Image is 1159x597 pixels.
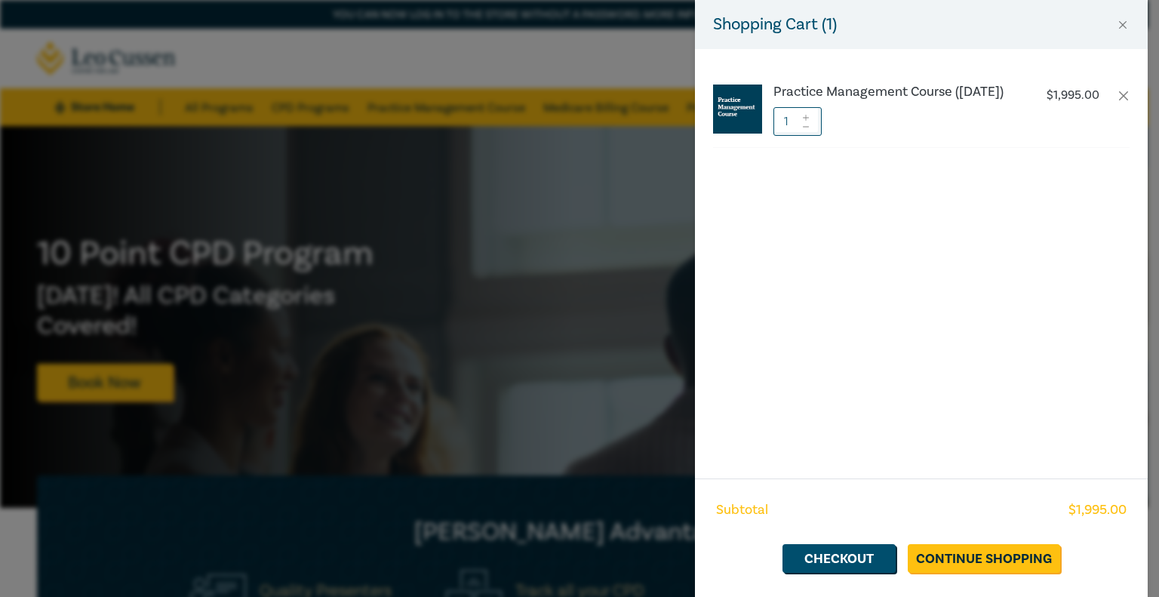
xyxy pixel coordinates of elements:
img: Practice%20Management%20Course.jpg [713,85,762,134]
h5: Shopping Cart ( 1 ) [713,12,837,37]
span: Subtotal [716,500,768,520]
a: Practice Management Course ([DATE]) [773,85,1024,100]
a: Continue Shopping [908,544,1060,573]
span: $ 1,995.00 [1068,500,1127,520]
a: Checkout [782,544,896,573]
button: Close [1116,18,1130,32]
input: 1 [773,107,822,136]
p: $ 1,995.00 [1047,88,1099,103]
